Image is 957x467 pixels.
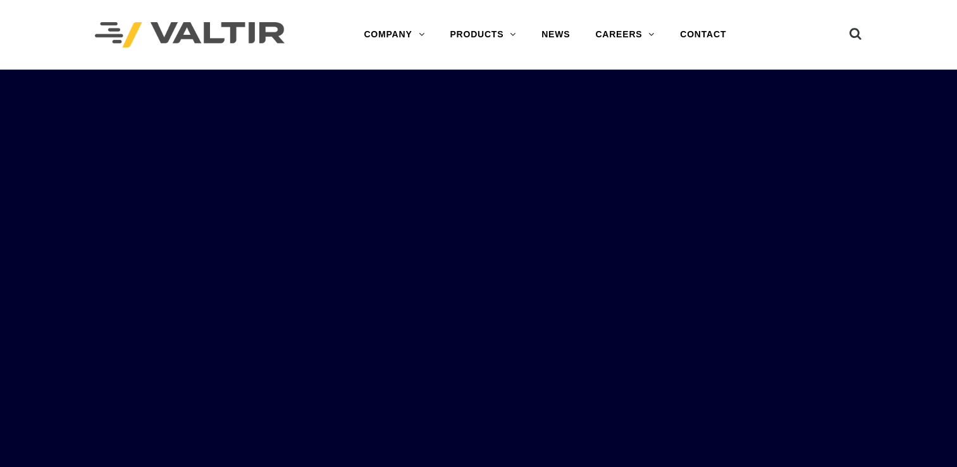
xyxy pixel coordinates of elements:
a: COMPANY [351,22,437,47]
a: PRODUCTS [437,22,529,47]
a: CAREERS [583,22,667,47]
a: CONTACT [667,22,739,47]
img: Valtir [95,22,285,48]
a: NEWS [529,22,583,47]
